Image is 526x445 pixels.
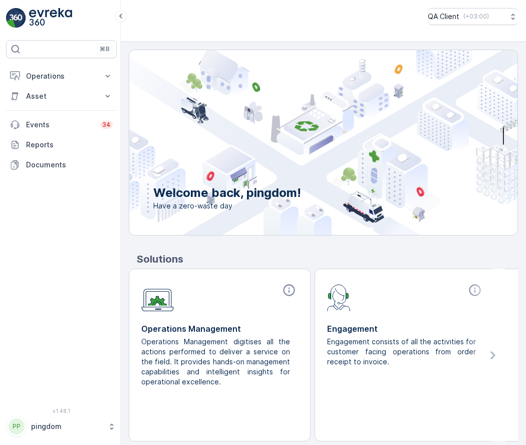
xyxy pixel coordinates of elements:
p: 34 [102,121,111,129]
p: Engagement consists of all the activities for customer facing operations from order receipt to in... [327,337,476,367]
div: PP [9,418,25,434]
img: city illustration [84,50,517,235]
p: Solutions [137,252,518,267]
button: QA Client(+03:00) [428,8,518,25]
img: module-icon [141,283,174,312]
a: Documents [6,155,117,175]
a: Events34 [6,115,117,135]
p: Operations Management digitises all the actions performed to deliver a service on the field. It p... [141,337,290,387]
p: Asset [26,91,97,101]
p: Operations [26,71,97,81]
span: Have a zero-waste day [153,201,301,211]
p: Documents [26,160,113,170]
button: Operations [6,66,117,86]
p: ( +03:00 ) [463,13,489,21]
img: logo_light-DOdMpM7g.png [29,8,72,28]
p: QA Client [428,12,459,22]
img: module-icon [327,283,351,311]
img: logo [6,8,26,28]
p: pingdom [31,421,103,431]
button: Asset [6,86,117,106]
p: Operations Management [141,323,298,335]
p: Events [26,120,94,130]
p: Engagement [327,323,484,335]
p: Reports [26,140,113,150]
a: Reports [6,135,117,155]
span: v 1.48.1 [6,408,117,414]
p: Welcome back, pingdom! [153,185,301,201]
p: ⌘B [100,45,110,53]
button: PPpingdom [6,416,117,437]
